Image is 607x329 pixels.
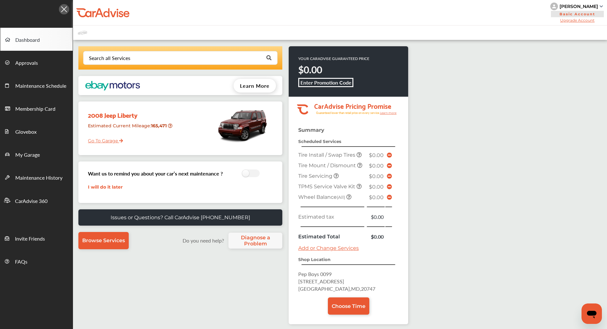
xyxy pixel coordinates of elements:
a: Add or Change Services [298,245,359,251]
span: Upgrade Account [550,18,604,23]
strong: $0.00 [298,63,322,76]
span: Wheel Balance [298,194,346,200]
span: Glovebox [15,128,37,136]
tspan: Guaranteed lower than retail price on every service. [316,111,380,115]
a: Maintenance History [0,166,73,189]
span: Tire Servicing [298,173,334,179]
span: TPMS Service Valve Kit [298,183,357,190]
p: YOUR CARADVISE GUARANTEED PRICE [298,56,369,61]
a: Issues or Questions? Call CarAdvise [PHONE_NUMBER] [78,209,282,226]
div: 2008 Jeep Liberty [83,105,177,120]
a: Diagnose a Problem [228,233,282,249]
div: Estimated Current Mileage : [83,120,177,137]
span: Browse Services [82,237,125,243]
span: Pep Boys 0099 [298,270,332,278]
td: Estimated tax [297,212,366,222]
img: knH8PDtVvWoAbQRylUukY18CTiRevjo20fAtgn5MLBQj4uumYvk2MzTtcAIzfGAtb1XOLVMAvhLuqoNAbL4reqehy0jehNKdM... [550,3,558,10]
img: sCxJUJ+qAmfqhQGDUl18vwLg4ZYJ6CxN7XmbOMBAAAAAElFTkSuQmCC [600,5,603,7]
a: Choose Time [328,297,369,315]
span: Learn More [240,82,270,89]
strong: Shop Location [298,257,330,262]
span: $0.00 [369,173,384,179]
strong: Summary [298,127,324,133]
span: Tire Mount / Dismount [298,162,357,168]
span: $0.00 [369,194,384,200]
span: Dashboard [15,36,40,44]
a: I will do it later [88,184,123,190]
td: $0.00 [366,212,385,222]
div: Search all Services [89,56,130,61]
h3: Want us to remind you about your car’s next maintenance ? [88,170,223,177]
span: Basic Account [551,11,604,17]
td: $0.00 [366,231,385,242]
img: placeholder_car.fcab19be.svg [78,29,87,37]
span: My Garage [15,151,40,159]
b: Enter Promotion Code [300,79,351,86]
span: CarAdvise 360 [15,197,47,206]
tspan: Learn more [380,111,397,115]
a: My Garage [0,143,73,166]
span: $0.00 [369,184,384,190]
span: Diagnose a Problem [232,235,279,247]
strong: Scheduled Services [298,139,341,144]
span: FAQs [15,258,27,266]
a: Membership Card [0,97,73,120]
a: Glovebox [0,120,73,143]
a: Maintenance Schedule [0,74,73,97]
span: $0.00 [369,163,384,169]
span: $0.00 [369,152,384,158]
span: Membership Card [15,105,55,113]
p: Issues or Questions? Call CarAdvise [PHONE_NUMBER] [111,214,250,221]
label: Do you need help? [179,237,227,244]
span: Maintenance History [15,174,62,182]
span: Choose Time [332,303,365,309]
strong: 165,471 [151,123,168,129]
a: Browse Services [78,232,129,249]
span: Maintenance Schedule [15,82,66,90]
img: mobile_4550_st0640_046.jpg [215,105,270,146]
small: (All) [337,195,345,200]
a: Go To Garage [83,133,123,145]
span: [STREET_ADDRESS] [298,278,344,285]
span: [GEOGRAPHIC_DATA] , MD , 20747 [298,285,375,292]
td: Estimated Total [297,231,366,242]
span: Approvals [15,59,38,67]
span: Invite Friends [15,235,45,243]
a: Approvals [0,51,73,74]
iframe: Button to launch messaging window [582,303,602,324]
tspan: CarAdvise Pricing Promise [314,100,391,111]
span: Tire Install / Swap Tires [298,152,357,158]
div: [PERSON_NAME] [560,4,598,9]
img: Icon.5fd9dcc7.svg [59,4,69,14]
a: Dashboard [0,28,73,51]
